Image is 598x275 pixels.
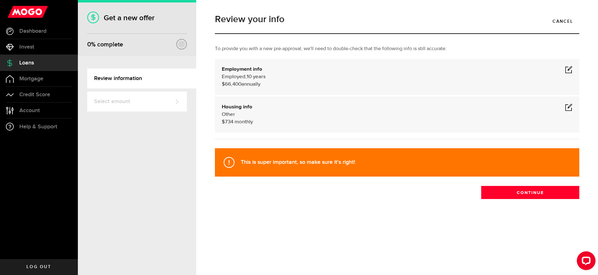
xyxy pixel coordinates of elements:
span: Log out [26,265,51,269]
span: , [245,74,247,79]
b: Employment info [222,67,262,72]
iframe: LiveChat chat widget [572,249,598,275]
h1: Review your info [215,15,579,24]
strong: This is super important, so make sure it's right! [241,159,355,165]
span: Other [222,112,235,117]
span: Employed [222,74,245,79]
span: Dashboard [19,28,46,34]
span: monthly [235,119,253,125]
span: 0 [87,41,91,48]
span: Invest [19,44,34,50]
button: Continue [481,186,579,199]
span: 10 years [247,74,266,79]
a: Cancel [546,15,579,28]
span: 734 [225,119,233,125]
b: Housing info [222,104,252,110]
h1: Get a new offer [87,13,187,22]
span: Help & Support [19,124,57,130]
span: $66,400 [222,82,241,87]
span: Mortgage [19,76,43,82]
a: Review information [87,69,196,88]
span: Loans [19,60,34,66]
span: Account [19,108,40,113]
div: % complete [87,39,123,50]
a: Select amount [87,92,187,111]
span: annually [241,82,260,87]
p: To provide you with a new pre-approval, we'll need to double-check that the following info is sti... [215,45,579,53]
span: Credit Score [19,92,50,97]
span: $ [222,119,225,125]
